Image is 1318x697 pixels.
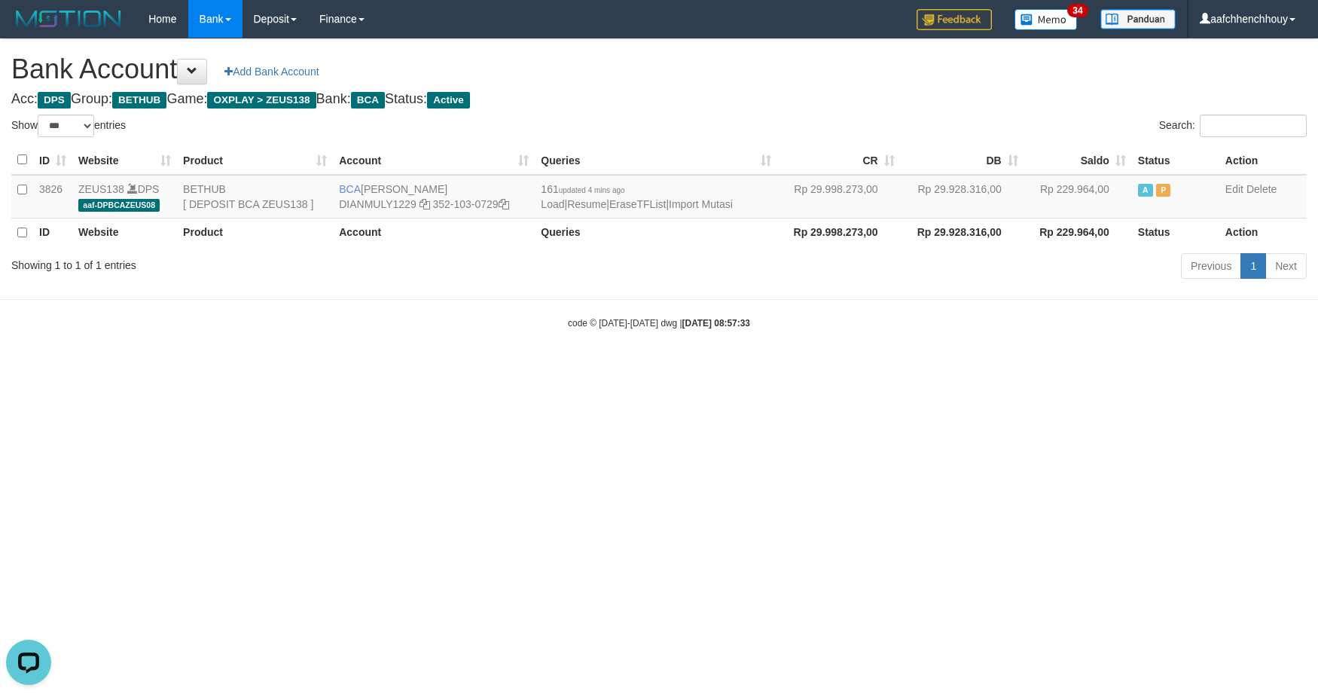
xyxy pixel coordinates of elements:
a: EraseTFList [609,198,666,210]
th: ID: activate to sort column ascending [33,145,72,175]
h1: Bank Account [11,54,1307,84]
img: Feedback.jpg [917,9,992,30]
th: Rp 29.998.273,00 [777,218,901,246]
th: Account: activate to sort column ascending [333,145,535,175]
strong: [DATE] 08:57:33 [682,318,750,329]
a: Previous [1181,253,1241,279]
td: Rp 229.964,00 [1024,175,1132,219]
td: DPS [72,175,177,219]
th: Rp 229.964,00 [1024,218,1132,246]
a: 1 [1240,253,1266,279]
span: OXPLAY > ZEUS138 [207,92,316,109]
td: BETHUB [ DEPOSIT BCA ZEUS138 ] [177,175,333,219]
a: Copy DIANMULY1229 to clipboard [420,198,430,210]
span: BCA [339,183,361,195]
label: Show entries [11,115,126,137]
th: Status [1132,218,1219,246]
th: Action [1219,218,1307,246]
a: Edit [1225,183,1243,195]
th: Status [1132,145,1219,175]
input: Search: [1200,115,1307,137]
a: ZEUS138 [78,183,124,195]
button: Open LiveChat chat widget [6,6,51,51]
span: updated 4 mins ago [559,186,625,194]
div: Showing 1 to 1 of 1 entries [11,252,538,273]
a: Delete [1246,183,1277,195]
span: 161 [541,183,624,195]
th: Action [1219,145,1307,175]
th: Website: activate to sort column ascending [72,145,177,175]
span: | | | [541,183,733,210]
a: Resume [567,198,606,210]
th: Queries [535,218,776,246]
th: Account [333,218,535,246]
th: Saldo: activate to sort column ascending [1024,145,1132,175]
th: Rp 29.928.316,00 [901,218,1024,246]
span: BETHUB [112,92,166,109]
a: Import Mutasi [669,198,733,210]
label: Search: [1159,115,1307,137]
td: Rp 29.998.273,00 [777,175,901,219]
span: DPS [38,92,71,109]
th: DB: activate to sort column ascending [901,145,1024,175]
span: Active [427,92,470,109]
a: Load [541,198,564,210]
img: MOTION_logo.png [11,8,126,30]
span: BCA [351,92,385,109]
select: Showentries [38,115,94,137]
td: Rp 29.928.316,00 [901,175,1024,219]
a: Add Bank Account [215,59,328,84]
th: Website [72,218,177,246]
small: code © [DATE]-[DATE] dwg | [568,318,750,329]
th: Queries: activate to sort column ascending [535,145,776,175]
span: Active [1138,184,1153,197]
td: 3826 [33,175,72,219]
th: Product [177,218,333,246]
img: Button%20Memo.svg [1014,9,1078,30]
a: DIANMULY1229 [339,198,416,210]
a: Next [1265,253,1307,279]
td: [PERSON_NAME] 352-103-0729 [333,175,535,219]
span: Paused [1156,184,1171,197]
span: aaf-DPBCAZEUS08 [78,199,160,212]
th: ID [33,218,72,246]
a: Copy 3521030729 to clipboard [499,198,509,210]
span: 34 [1067,4,1088,17]
th: Product: activate to sort column ascending [177,145,333,175]
img: panduan.png [1100,9,1176,29]
th: CR: activate to sort column ascending [777,145,901,175]
h4: Acc: Group: Game: Bank: Status: [11,92,1307,107]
